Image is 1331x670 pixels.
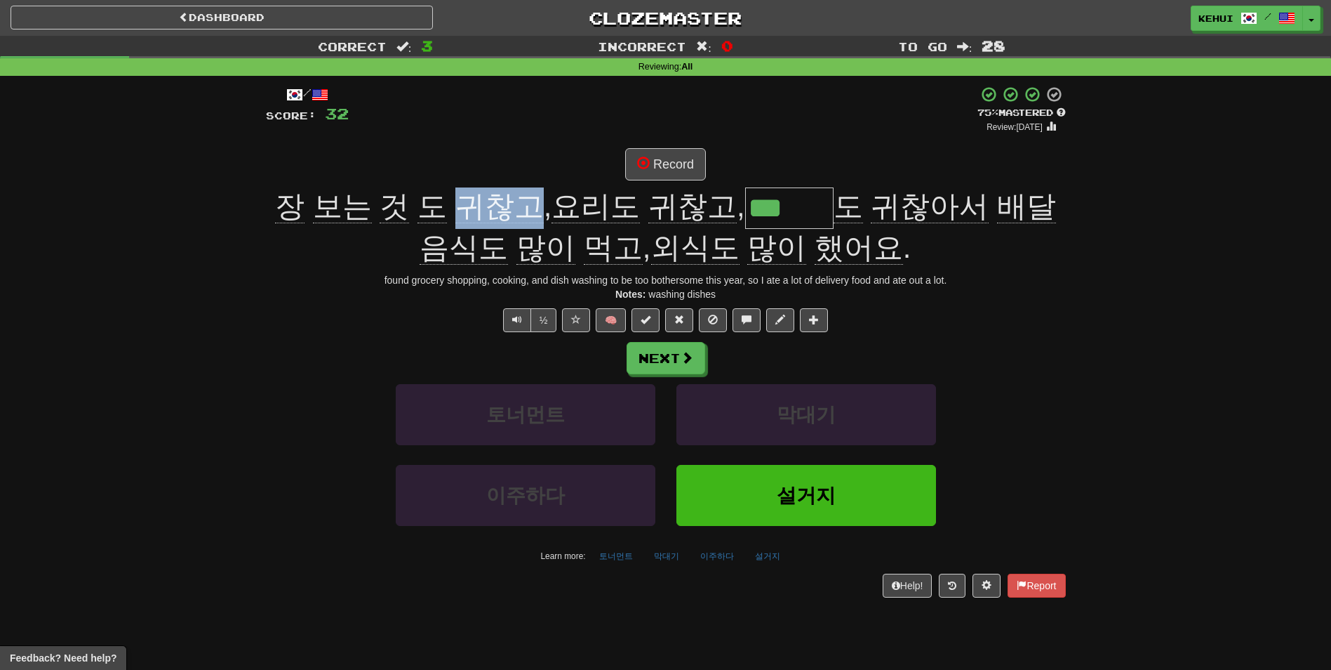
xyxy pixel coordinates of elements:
[815,231,903,265] span: 했어요
[420,231,508,265] span: 음식도
[562,308,590,332] button: Favorite sentence (alt+f)
[275,190,305,223] span: 장
[777,404,836,426] span: 막대기
[721,37,733,54] span: 0
[651,231,740,265] span: 외식도
[266,86,349,103] div: /
[883,574,932,598] button: Help!
[982,37,1005,54] span: 28
[396,465,655,526] button: 이주하다
[898,39,947,53] span: To go
[693,546,742,567] button: 이주하다
[313,190,372,223] span: 보는
[420,190,1056,265] span: , .
[10,651,116,665] span: Open feedback widget
[596,308,626,332] button: 🧠
[318,39,387,53] span: Correct
[584,231,643,265] span: 먹고
[421,37,433,54] span: 3
[766,308,794,332] button: Edit sentence (alt+d)
[997,190,1056,223] span: 배달
[977,107,1066,119] div: Mastered
[777,485,836,506] span: 설거지
[516,231,575,265] span: 많이
[325,105,349,122] span: 32
[396,41,412,53] span: :
[530,308,557,332] button: ½
[11,6,433,29] a: Dashboard
[747,546,788,567] button: 설거지
[396,384,655,445] button: 토너먼트
[676,384,936,445] button: 막대기
[500,308,557,332] div: Text-to-speech controls
[625,148,706,180] button: Record
[503,308,531,332] button: Play sentence audio (ctl+space)
[380,190,409,223] span: 것
[1198,12,1233,25] span: Kehui
[266,110,316,121] span: Score:
[591,546,641,567] button: 토너먼트
[540,551,585,561] small: Learn more:
[648,190,737,223] span: 귀찮고
[486,404,565,426] span: 토너먼트
[1191,6,1303,31] a: Kehui /
[986,122,1043,132] small: Review: [DATE]
[631,308,660,332] button: Set this sentence to 100% Mastered (alt+m)
[747,231,806,265] span: 많이
[615,289,646,300] strong: Notes:
[454,6,876,30] a: Clozemaster
[551,190,640,223] span: 요리도
[800,308,828,332] button: Add to collection (alt+a)
[266,287,1066,301] div: washing dishes
[696,41,711,53] span: :
[417,190,447,223] span: 도
[455,190,544,223] span: 귀찮고
[834,190,863,223] span: 도
[266,273,1066,287] div: found grocery shopping, cooking, and dish washing to be too bothersome this year, so I ate a lot ...
[1264,11,1271,21] span: /
[665,308,693,332] button: Reset to 0% Mastered (alt+r)
[681,62,693,72] strong: All
[939,574,965,598] button: Round history (alt+y)
[957,41,972,53] span: :
[598,39,686,53] span: Incorrect
[627,342,705,374] button: Next
[733,308,761,332] button: Discuss sentence (alt+u)
[676,465,936,526] button: 설거지
[646,546,687,567] button: 막대기
[1008,574,1065,598] button: Report
[486,485,565,506] span: 이주하다
[871,190,989,223] span: 귀찮아서
[699,308,727,332] button: Ignore sentence (alt+i)
[977,107,998,118] span: 75 %
[275,190,745,223] span: , ,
